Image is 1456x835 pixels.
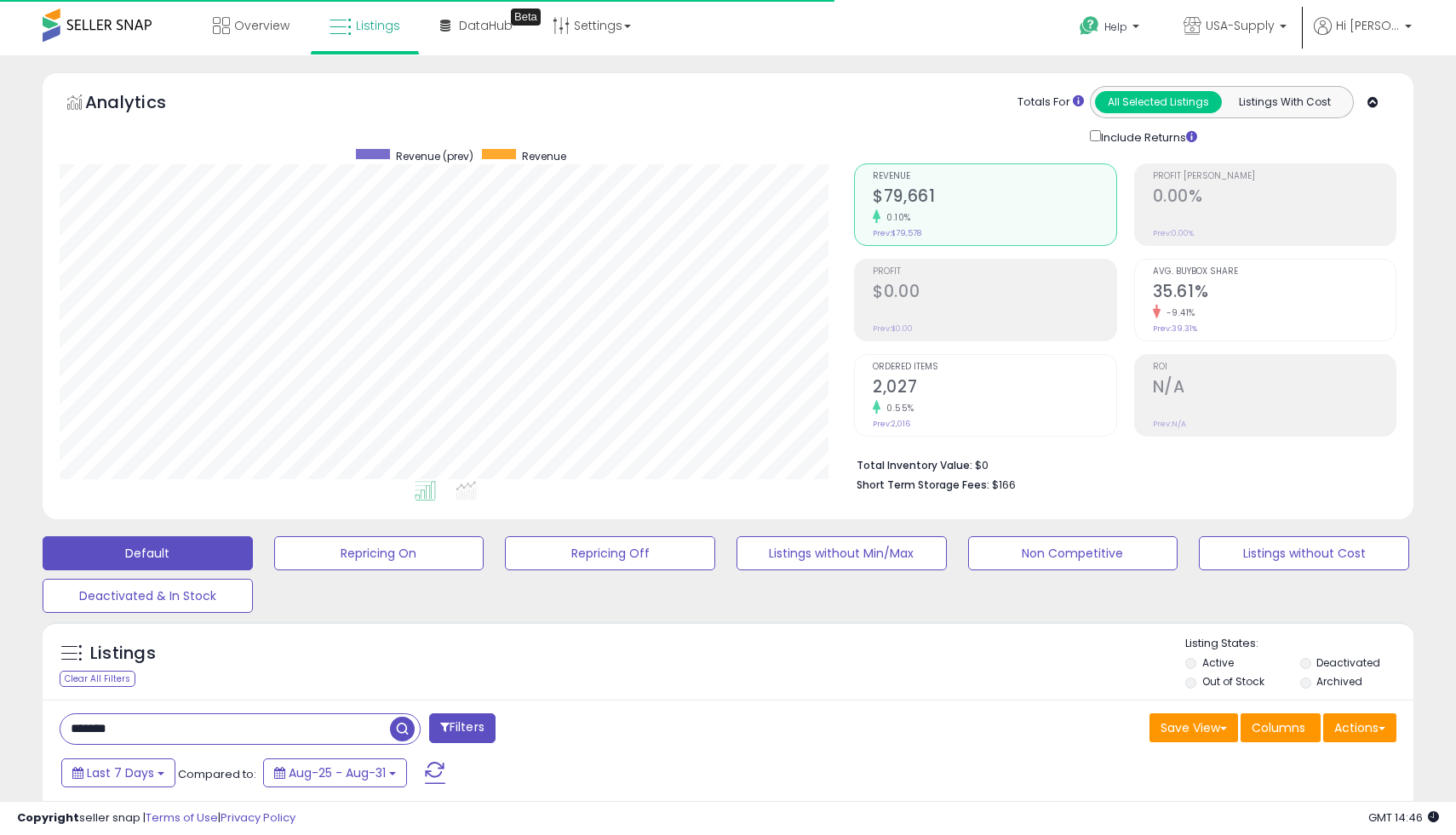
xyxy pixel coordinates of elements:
button: Columns [1241,713,1321,742]
a: Privacy Policy [221,809,295,826]
span: Profit [PERSON_NAME] [1153,172,1396,181]
a: Hi [PERSON_NAME] [1314,17,1412,55]
button: Aug-25 - Aug-31 [263,758,407,787]
span: Overview [234,17,289,34]
button: Default [43,536,253,570]
h5: Analytics [85,90,199,118]
li: $0 [857,454,1384,474]
span: ROI [1153,363,1396,372]
button: Listings without Min/Max [737,536,947,570]
a: Terms of Use [146,809,218,826]
div: Include Returns [1077,127,1218,146]
h2: 0.00% [1153,186,1396,209]
div: Totals For [1017,94,1084,111]
small: Prev: N/A [1153,419,1186,429]
button: Last 7 Days [61,758,175,787]
small: 0.55% [880,402,914,415]
button: Deactivated & In Stock [43,579,253,613]
span: Ordered Items [873,363,1115,372]
b: Total Inventory Value: [857,458,972,472]
h2: $0.00 [873,282,1115,305]
h2: N/A [1153,377,1396,400]
h2: $79,661 [873,186,1115,209]
small: Prev: 39.31% [1153,323,1197,334]
label: Active [1202,655,1234,670]
label: Deactivated [1316,655,1380,670]
button: Repricing On [274,536,484,570]
p: Listing States: [1185,636,1413,652]
span: Last 7 Days [87,764,154,781]
strong: Copyright [17,809,79,826]
b: Short Term Storage Fees: [857,478,989,492]
span: Columns [1252,719,1305,736]
span: Aug-25 - Aug-31 [289,764,386,781]
span: Compared to: [178,766,256,782]
span: Avg. Buybox Share [1153,267,1396,277]
h2: 35.61% [1153,282,1396,305]
small: 0.10% [880,211,911,224]
span: Revenue [873,172,1115,181]
a: Help [1066,3,1156,55]
div: seller snap | | [17,810,295,826]
small: -9.41% [1161,306,1195,319]
span: Revenue [522,149,566,163]
i: Get Help [1079,15,1100,37]
button: Non Competitive [968,536,1178,570]
span: Revenue (prev) [396,149,473,163]
button: Actions [1323,713,1396,742]
h5: Listings [90,642,156,666]
span: $166 [992,477,1016,493]
div: Tooltip anchor [511,9,541,26]
small: Prev: $79,578 [873,228,921,238]
small: Prev: 0.00% [1153,228,1194,238]
span: DataHub [459,17,513,34]
span: Help [1104,20,1127,34]
button: All Selected Listings [1095,91,1222,113]
span: Listings [356,17,400,34]
button: Listings With Cost [1221,91,1348,113]
button: Save View [1149,713,1238,742]
label: Out of Stock [1202,674,1264,689]
span: 2025-09-9 14:46 GMT [1368,809,1439,826]
span: USA-Supply [1206,17,1275,34]
button: Listings without Cost [1199,536,1409,570]
span: Profit [873,267,1115,277]
button: Repricing Off [505,536,715,570]
small: Prev: $0.00 [873,323,913,334]
small: Prev: 2,016 [873,419,910,429]
div: Clear All Filters [60,671,135,687]
label: Archived [1316,674,1362,689]
button: Filters [429,713,496,743]
h2: 2,027 [873,377,1115,400]
span: Hi [PERSON_NAME] [1336,17,1400,34]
